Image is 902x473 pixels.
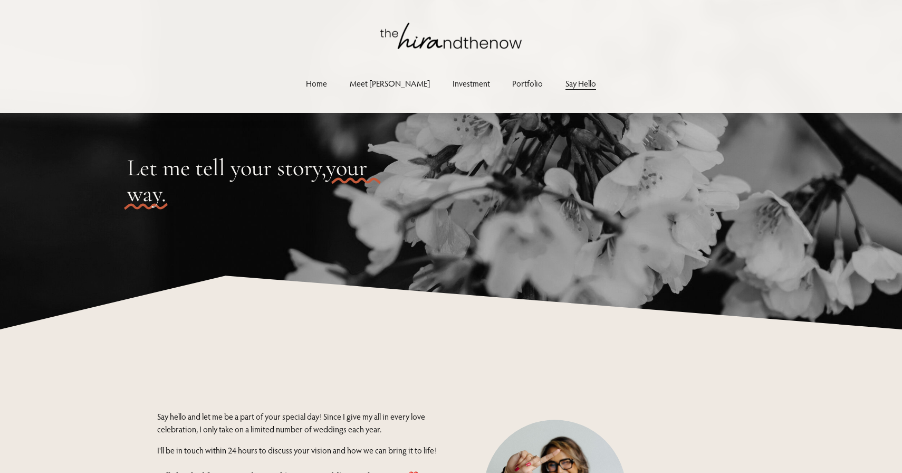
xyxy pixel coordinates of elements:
a: Meet [PERSON_NAME] [350,76,430,90]
p: Say hello and let me be a part of your special day! Since I give my all in every love celebration... [157,410,448,436]
span: , [321,154,326,182]
a: Portfolio [512,76,543,90]
img: thehirandthenow [380,23,522,49]
h2: Let me tell your story . [127,155,389,208]
a: Investment [453,76,490,90]
a: Say Hello [565,76,596,90]
a: Home [306,76,327,90]
span: your way [127,154,372,209]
